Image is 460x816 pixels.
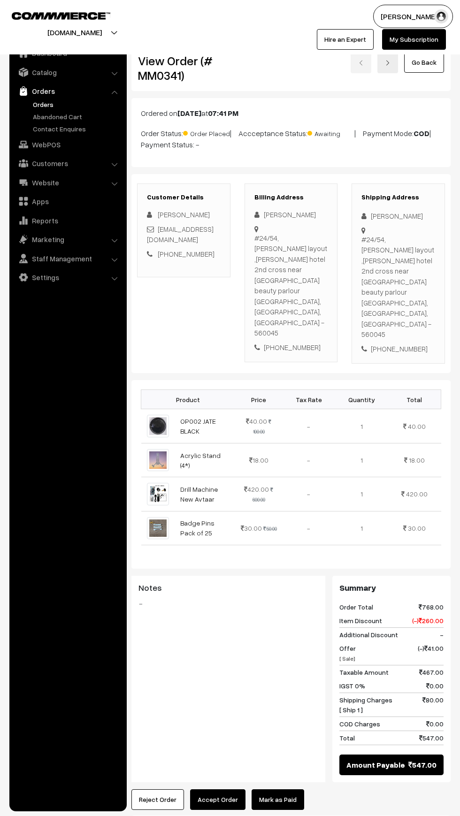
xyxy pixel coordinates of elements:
[339,733,355,743] span: Total
[12,83,123,99] a: Orders
[440,630,444,640] span: -
[141,107,441,119] p: Ordered on at
[244,485,269,493] span: 420.00
[283,443,335,477] td: -
[180,485,218,503] a: Drill Machine New Avtaar
[12,9,94,21] a: COMMMERCE
[283,511,335,545] td: -
[12,174,123,191] a: Website
[426,719,444,729] span: 0.00
[180,519,215,537] a: Badge Pins Pack of 25
[12,136,123,153] a: WebPOS
[339,630,398,640] span: Additional Discount
[131,789,184,810] button: Reject Order
[419,667,444,677] span: 467.00
[190,789,245,810] button: Accept Order
[361,193,435,201] h3: Shipping Address
[373,5,453,28] button: [PERSON_NAME]…
[382,29,446,50] a: My Subscription
[426,681,444,691] span: 0.00
[360,524,363,532] span: 1
[339,719,380,729] span: COD Charges
[147,517,169,539] img: img-20240629-wa0018-1719639518705-mouldmarket.jpg
[263,526,277,532] strike: 50.00
[31,99,123,109] a: Orders
[339,695,392,715] span: Shipping Charges [ Ship 1 ]
[12,64,123,81] a: Catalog
[385,60,391,66] img: right-arrow.png
[339,583,444,593] h3: Summary
[317,29,374,50] a: Hire an Expert
[208,108,238,118] b: 07:41 PM
[138,598,318,609] blockquote: -
[254,342,328,353] div: [PHONE_NUMBER]
[360,456,363,464] span: 1
[183,126,230,138] span: Order Placed
[422,695,444,715] span: 80.00
[241,524,262,532] span: 30.00
[254,233,328,338] div: #24/54,[PERSON_NAME] layout ,[PERSON_NAME] hotel 2nd cross near [GEOGRAPHIC_DATA] beauty parlour ...
[339,616,382,625] span: Item Discount
[12,269,123,286] a: Settings
[177,108,201,118] b: [DATE]
[361,343,435,354] div: [PHONE_NUMBER]
[346,759,405,770] span: Amount Payable
[339,655,355,662] span: [ Sale]
[339,602,373,612] span: Order Total
[360,490,363,498] span: 1
[252,789,304,810] a: Mark as Paid
[158,210,210,219] span: [PERSON_NAME]
[409,456,425,464] span: 18.00
[419,602,444,612] span: 768.00
[147,193,221,201] h3: Customer Details
[141,390,235,409] th: Product
[418,643,444,663] span: (-) 41.00
[12,212,123,229] a: Reports
[339,667,389,677] span: Taxable Amount
[419,733,444,743] span: 547.00
[283,409,335,443] td: -
[361,234,435,340] div: #24/54,[PERSON_NAME] layout ,[PERSON_NAME] hotel 2nd cross near [GEOGRAPHIC_DATA] beauty parlour ...
[147,225,214,244] a: [EMAIL_ADDRESS][DOMAIN_NAME]
[408,422,426,430] span: 40.00
[147,483,169,505] img: screenshot_2024-03-15-15-53-27-69_4b6cc9a4723ae985c8838ff750a7d124-1710498330987-mouldmarket.jpg
[180,417,216,435] a: OP002 JATE BLACK
[12,155,123,172] a: Customers
[408,759,437,770] span: 547.00
[414,129,429,138] b: COD
[404,52,444,73] a: Go Back
[335,390,388,409] th: Quantity
[307,126,354,138] span: Awaiting
[283,390,335,409] th: Tax Rate
[141,126,441,150] p: Order Status: | Accceptance Status: | Payment Mode: | Payment Status: -
[246,417,267,425] span: 40.00
[138,53,230,83] h2: View Order (# MM0341)
[12,250,123,267] a: Staff Management
[434,9,448,23] img: user
[388,390,441,409] th: Total
[15,21,135,44] button: [DOMAIN_NAME]
[31,124,123,134] a: Contact Enquires
[235,390,283,409] th: Price
[412,616,444,625] span: (-) 260.00
[254,193,328,201] h3: Billing Address
[12,12,110,19] img: COMMMERCE
[339,681,365,691] span: IGST 0%
[147,449,169,471] img: acry-removebg-preview.png
[249,456,268,464] span: 18.00
[283,477,335,511] td: -
[31,112,123,122] a: Abandoned Cart
[406,490,428,498] span: 420.00
[360,422,363,430] span: 1
[138,583,318,593] h3: Notes
[12,231,123,248] a: Marketing
[147,415,169,437] img: 1700130523007-763093237.png
[361,211,435,221] div: [PERSON_NAME]
[180,451,221,469] a: Acrylic Stand (4*)
[254,209,328,220] div: [PERSON_NAME]
[253,487,274,503] strike: 600.00
[158,250,215,258] a: [PHONE_NUMBER]
[12,193,123,210] a: Apps
[339,643,356,663] span: Offer
[408,524,426,532] span: 30.00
